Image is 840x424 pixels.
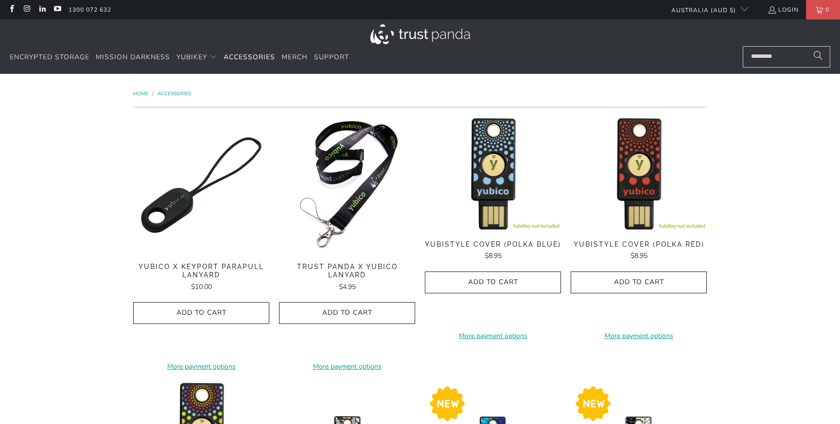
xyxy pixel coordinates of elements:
button: Add to Cart [279,302,415,324]
span: / [152,90,154,97]
a: Merch [281,46,308,69]
a: 1300 072 632 [69,4,111,15]
summary: YubiKey [176,46,217,69]
a: Login [768,4,799,15]
a: Accessories [157,90,191,97]
a: Trust Panda Australia on Facebook [7,6,16,14]
span: Home [133,90,148,97]
a: YubiStyle Cover (Polka Red) $8.95 [571,240,707,262]
a: Trust Panda x Yubico Lanyard $4.95 [279,263,415,292]
span: Mission Darkness [96,52,170,62]
a: More payment options [425,331,561,341]
a: Accessories [224,46,275,69]
span: $10.00 [191,282,212,291]
span: $8.95 [485,251,502,260]
a: Trust Panda Australia on LinkedIn [38,6,46,14]
button: Add to Cart [571,271,707,293]
span: Add to Cart [143,309,259,317]
img: Trust Panda Australia [370,24,470,44]
span: $8.95 [630,251,647,260]
a: Yubico x Keyport Parapull Lanyard $10.00 [133,263,269,292]
span: Add to Cart [581,278,697,287]
a: Mission Darkness [96,46,170,69]
span: YubiKey [176,52,207,62]
a: YubiStyle Cover (Polka Blue) $8.95 [425,240,561,262]
a: More payment options [133,361,269,372]
img: YubiStyle Cover (Polka Blue) - Trust Panda [425,117,561,230]
input: Search... [743,46,830,68]
span: YubiStyle Cover (Polka Blue) [425,240,561,249]
a: Support [314,46,349,69]
a: More payment options [571,331,707,341]
a: More payment options [279,361,415,372]
a: Encrypted Storage [10,46,89,69]
a: Home [133,90,150,97]
button: Add to Cart [133,302,269,324]
span: Add to Cart [289,309,405,317]
button: Add to Cart [425,271,561,293]
nav: Translation missing: en.navigation.header.main_nav [10,46,349,69]
span: Yubico x Keyport Parapull Lanyard [133,263,269,279]
img: Trust Panda Yubico Lanyard - Trust Panda [279,117,415,253]
span: Encrypted Storage [10,52,89,62]
img: YubiStyle Cover (Polka Red) - Trust Panda [571,117,707,230]
span: Accessories [224,52,275,62]
span: $4.95 [339,282,356,291]
span: Merch [281,52,308,62]
span: Add to Cart [435,278,551,287]
span: YubiStyle Cover (Polka Red) [571,240,707,249]
img: Yubico x Keyport Parapull Lanyard - Trust Panda [133,117,269,253]
a: Trust Panda Australia on Instagram [22,6,31,14]
span: Trust Panda x Yubico Lanyard [279,263,415,279]
button: Search [806,46,830,68]
span: Support [314,52,349,62]
a: Trust Panda Australia on YouTube [53,6,61,14]
a: Yubico x Keyport Parapull Lanyard - Trust Panda Yubico x Keyport Parapull Lanyard - Trust Panda [133,117,269,253]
